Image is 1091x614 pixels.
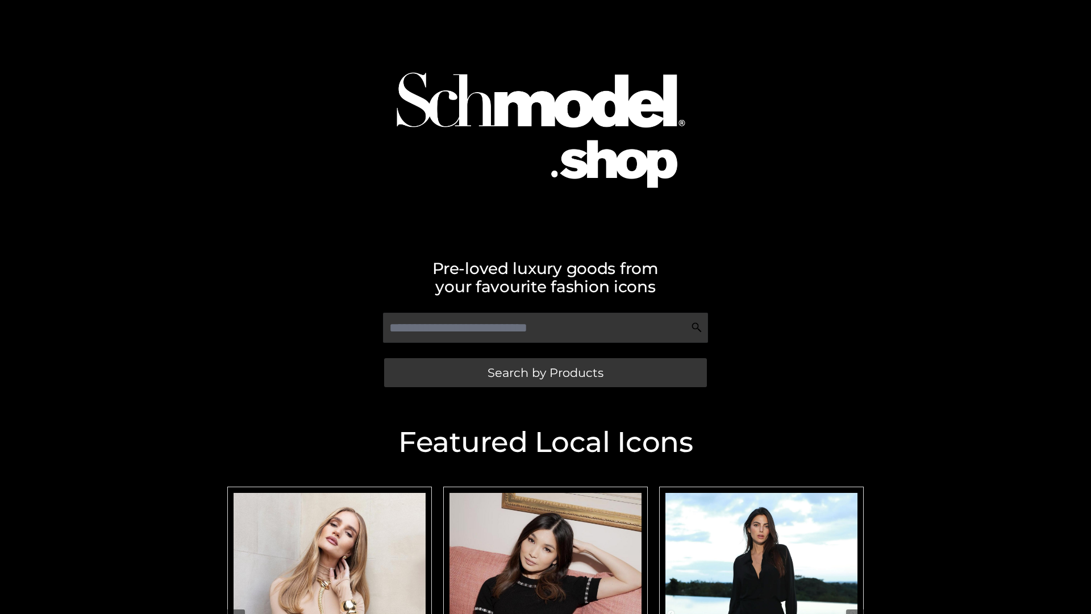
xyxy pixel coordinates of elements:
img: Search Icon [691,322,702,333]
a: Search by Products [384,358,707,387]
span: Search by Products [488,367,603,379]
h2: Pre-loved luxury goods from your favourite fashion icons [222,259,869,296]
h2: Featured Local Icons​ [222,428,869,457]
